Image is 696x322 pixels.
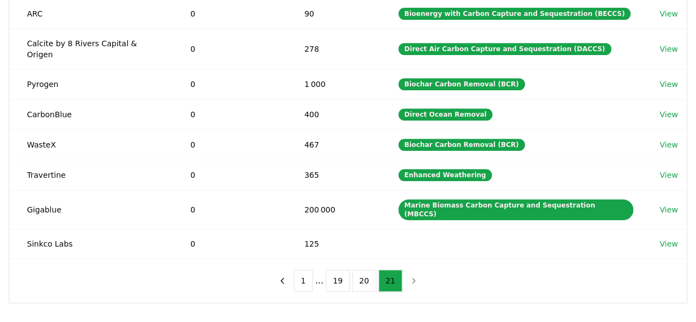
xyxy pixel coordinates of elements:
[173,129,287,160] td: 0
[287,160,381,190] td: 365
[660,109,678,120] a: View
[287,29,381,69] td: 278
[173,99,287,129] td: 0
[660,79,678,90] a: View
[398,139,525,151] div: Biochar Carbon Removal (BCR)
[287,99,381,129] td: 400
[660,8,678,19] a: View
[398,169,492,181] div: Enhanced Weathering
[398,199,633,220] div: Marine Biomass Carbon Capture and Sequestration (MBCCS)
[326,270,350,292] button: 19
[9,129,173,160] td: WasteX
[398,43,611,55] div: Direct Air Carbon Capture and Sequestration (DACCS)
[173,29,287,69] td: 0
[173,69,287,99] td: 0
[9,29,173,69] td: Calcite by 8 Rivers Capital & Origen
[660,170,678,181] a: View
[315,274,324,287] li: ...
[379,270,403,292] button: 21
[660,43,678,54] a: View
[287,229,381,258] td: 125
[9,229,173,258] td: Sinkco Labs
[173,190,287,229] td: 0
[173,160,287,190] td: 0
[398,8,631,20] div: Bioenergy with Carbon Capture and Sequestration (BECCS)
[287,190,381,229] td: 200 000
[660,238,678,249] a: View
[273,270,292,292] button: previous page
[660,204,678,215] a: View
[398,78,525,90] div: Biochar Carbon Removal (BCR)
[287,129,381,160] td: 467
[294,270,313,292] button: 1
[9,69,173,99] td: Pyrogen
[660,139,678,150] a: View
[9,190,173,229] td: Gigablue
[398,108,493,121] div: Direct Ocean Removal
[287,69,381,99] td: 1 000
[9,160,173,190] td: Travertine
[352,270,376,292] button: 20
[9,99,173,129] td: CarbonBlue
[173,229,287,258] td: 0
